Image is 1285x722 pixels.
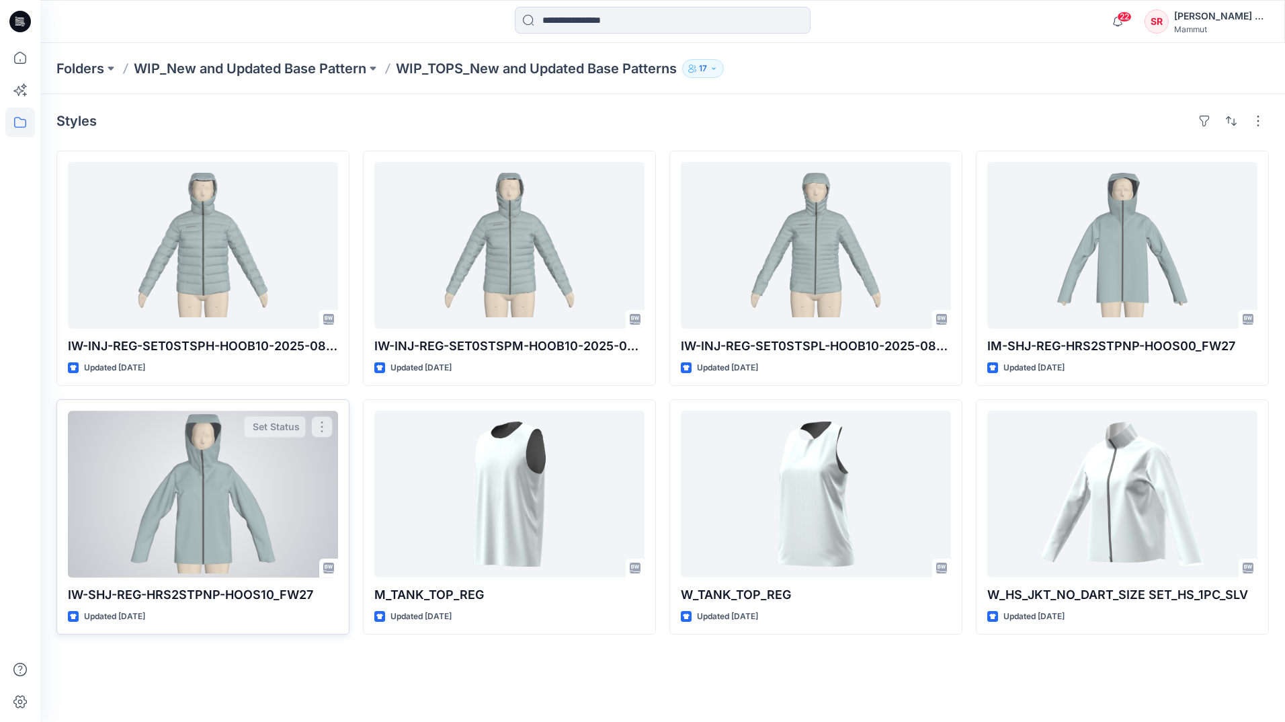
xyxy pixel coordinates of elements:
[68,411,338,577] a: IW-SHJ-REG-HRS2STPNP-HOOS10_FW27
[681,586,951,604] p: W_TANK_TOP_REG
[987,411,1257,577] a: W_HS_JKT_NO_DART_SIZE SET_HS_1PC_SLV
[374,411,645,577] a: M_TANK_TOP_REG
[56,59,104,78] a: Folders
[681,162,951,329] a: IW-INJ-REG-SET0STSPL-HOOB10-2025-08_WIP
[681,411,951,577] a: W_TANK_TOP_REG
[682,59,724,78] button: 17
[1145,9,1169,34] div: SR
[390,610,452,624] p: Updated [DATE]
[699,61,707,76] p: 17
[374,337,645,356] p: IW-INJ-REG-SET0STSPM-HOOB10-2025-08_WIP
[1003,610,1065,624] p: Updated [DATE]
[396,59,677,78] p: WIP_TOPS_New and Updated Base Patterns
[987,337,1257,356] p: IM-SHJ-REG-HRS2STPNP-HOOS00_FW27
[84,610,145,624] p: Updated [DATE]
[68,162,338,329] a: IW-INJ-REG-SET0STSPH-HOOB10-2025-08_WIP
[987,586,1257,604] p: W_HS_JKT_NO_DART_SIZE SET_HS_1PC_SLV
[134,59,366,78] a: WIP_New and Updated Base Pattern
[697,361,758,375] p: Updated [DATE]
[1003,361,1065,375] p: Updated [DATE]
[987,162,1257,329] a: IM-SHJ-REG-HRS2STPNP-HOOS00_FW27
[681,337,951,356] p: IW-INJ-REG-SET0STSPL-HOOB10-2025-08_WIP
[68,337,338,356] p: IW-INJ-REG-SET0STSPH-HOOB10-2025-08_WIP
[697,610,758,624] p: Updated [DATE]
[56,113,97,129] h4: Styles
[1117,11,1132,22] span: 22
[68,586,338,604] p: IW-SHJ-REG-HRS2STPNP-HOOS10_FW27
[374,586,645,604] p: M_TANK_TOP_REG
[84,361,145,375] p: Updated [DATE]
[390,361,452,375] p: Updated [DATE]
[374,162,645,329] a: IW-INJ-REG-SET0STSPM-HOOB10-2025-08_WIP
[1174,24,1268,34] div: Mammut
[1174,8,1268,24] div: [PERSON_NAME] Ripegutu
